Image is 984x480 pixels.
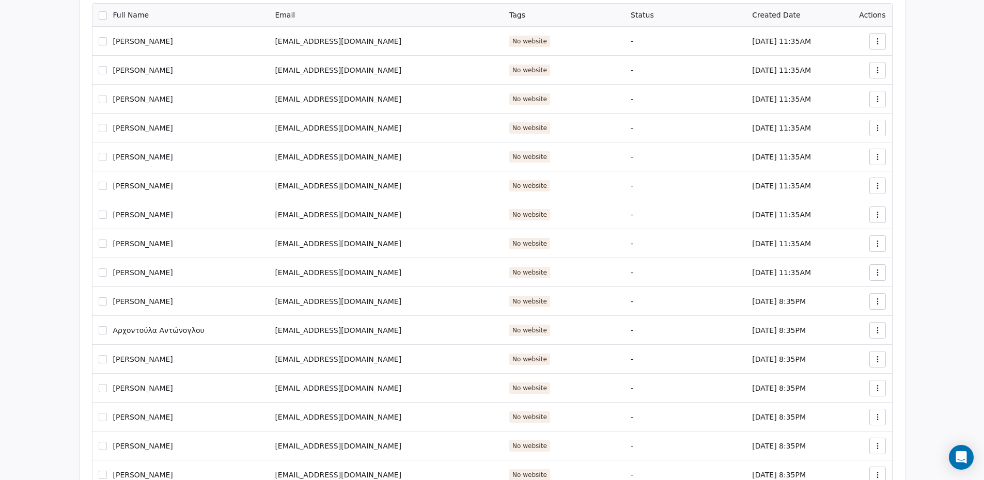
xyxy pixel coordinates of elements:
[631,442,633,450] span: -
[113,296,173,307] span: [PERSON_NAME]
[113,354,173,364] span: [PERSON_NAME]
[113,238,173,249] span: [PERSON_NAME]
[113,383,173,393] span: [PERSON_NAME]
[113,36,173,46] span: [PERSON_NAME]
[752,413,806,421] span: [DATE] 8:35PM
[275,239,401,248] span: [EMAIL_ADDRESS][DOMAIN_NAME]
[275,37,401,45] span: [EMAIL_ADDRESS][DOMAIN_NAME]
[631,384,633,392] span: -
[752,124,811,132] span: [DATE] 11:35AM
[275,355,401,363] span: [EMAIL_ADDRESS][DOMAIN_NAME]
[512,268,547,277] div: No website
[512,442,547,450] div: No website
[631,182,633,190] span: -
[275,326,401,334] span: [EMAIL_ADDRESS][DOMAIN_NAME]
[752,37,811,45] span: [DATE] 11:35AM
[275,95,401,103] span: [EMAIL_ADDRESS][DOMAIN_NAME]
[752,355,806,363] span: [DATE] 8:35PM
[512,355,547,363] div: No website
[512,211,547,219] div: No website
[631,124,633,132] span: -
[752,66,811,74] span: [DATE] 11:35AM
[752,268,811,277] span: [DATE] 11:35AM
[512,95,547,103] div: No website
[631,95,633,103] span: -
[512,384,547,392] div: No website
[752,239,811,248] span: [DATE] 11:35AM
[275,442,401,450] span: [EMAIL_ADDRESS][DOMAIN_NAME]
[512,413,547,421] div: No website
[631,326,633,334] span: -
[631,413,633,421] span: -
[752,153,811,161] span: [DATE] 11:35AM
[631,66,633,74] span: -
[631,239,633,248] span: -
[631,37,633,45] span: -
[512,182,547,190] div: No website
[512,124,547,132] div: No website
[512,37,547,45] div: No website
[752,11,800,19] span: Created Date
[113,94,173,104] span: [PERSON_NAME]
[113,10,149,21] span: Full Name
[752,384,806,392] span: [DATE] 8:35PM
[631,153,633,161] span: -
[752,471,806,479] span: [DATE] 8:35PM
[752,326,806,334] span: [DATE] 8:35PM
[631,355,633,363] span: -
[113,412,173,422] span: [PERSON_NAME]
[631,268,633,277] span: -
[113,181,173,191] span: [PERSON_NAME]
[275,413,401,421] span: [EMAIL_ADDRESS][DOMAIN_NAME]
[859,11,885,19] span: Actions
[752,442,806,450] span: [DATE] 8:35PM
[752,95,811,103] span: [DATE] 11:35AM
[512,326,547,334] div: No website
[631,471,633,479] span: -
[512,297,547,306] div: No website
[275,471,401,479] span: [EMAIL_ADDRESS][DOMAIN_NAME]
[113,152,173,162] span: [PERSON_NAME]
[512,239,547,248] div: No website
[275,11,295,19] span: Email
[512,66,547,74] div: No website
[275,297,401,306] span: [EMAIL_ADDRESS][DOMAIN_NAME]
[275,384,401,392] span: [EMAIL_ADDRESS][DOMAIN_NAME]
[509,11,525,19] span: Tags
[275,211,401,219] span: [EMAIL_ADDRESS][DOMAIN_NAME]
[113,123,173,133] span: [PERSON_NAME]
[275,268,401,277] span: [EMAIL_ADDRESS][DOMAIN_NAME]
[275,182,401,190] span: [EMAIL_ADDRESS][DOMAIN_NAME]
[113,441,173,451] span: [PERSON_NAME]
[113,65,173,75] span: [PERSON_NAME]
[631,297,633,306] span: -
[512,153,547,161] div: No website
[512,471,547,479] div: No website
[752,182,811,190] span: [DATE] 11:35AM
[275,66,401,74] span: [EMAIL_ADDRESS][DOMAIN_NAME]
[949,445,974,470] div: Open Intercom Messenger
[631,211,633,219] span: -
[113,267,173,278] span: [PERSON_NAME]
[113,325,205,335] span: Αρχοντούλα Αντώνογλου
[752,211,811,219] span: [DATE] 11:35AM
[113,210,173,220] span: [PERSON_NAME]
[275,124,401,132] span: [EMAIL_ADDRESS][DOMAIN_NAME]
[113,470,173,480] span: [PERSON_NAME]
[752,297,806,306] span: [DATE] 8:35PM
[275,153,401,161] span: [EMAIL_ADDRESS][DOMAIN_NAME]
[631,11,654,19] span: Status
